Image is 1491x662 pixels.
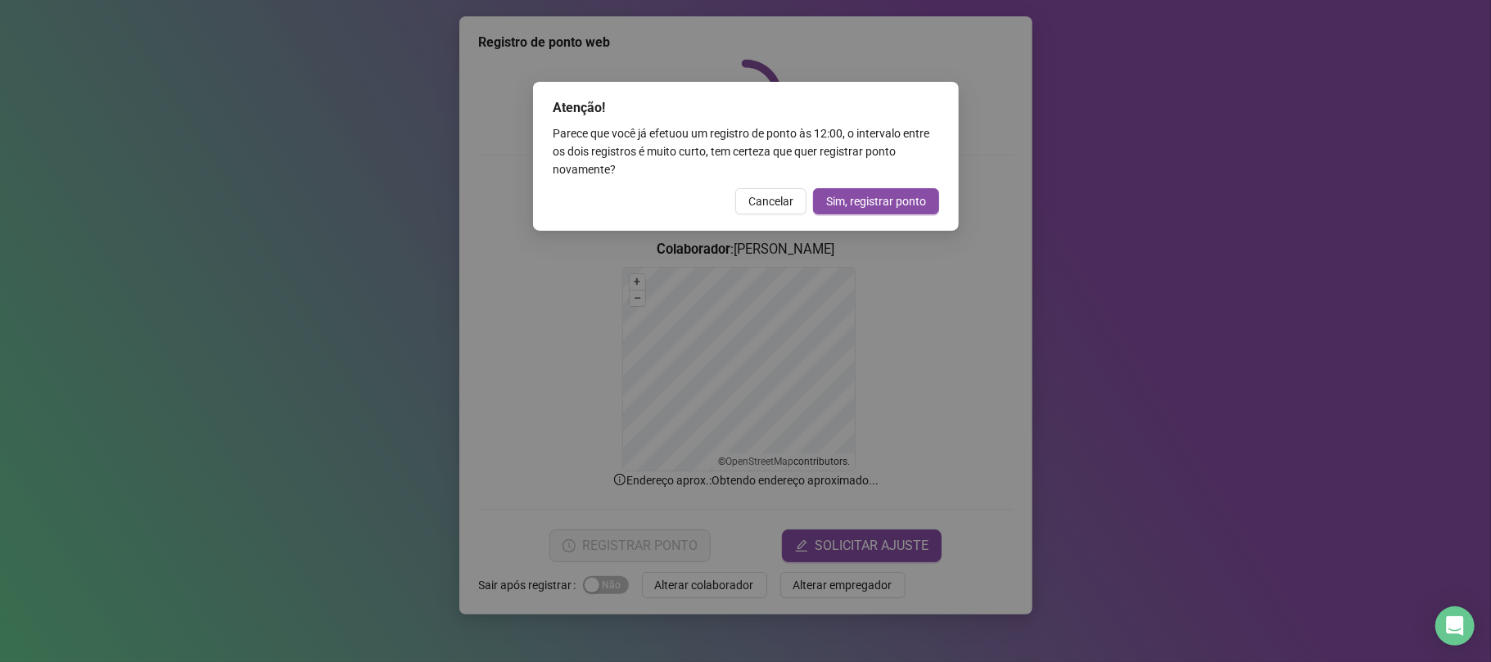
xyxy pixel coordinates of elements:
[826,192,926,210] span: Sim, registrar ponto
[813,188,939,214] button: Sim, registrar ponto
[1435,606,1475,646] div: Open Intercom Messenger
[735,188,806,214] button: Cancelar
[748,192,793,210] span: Cancelar
[553,124,939,178] div: Parece que você já efetuou um registro de ponto às 12:00 , o intervalo entre os dois registros é ...
[553,98,939,118] div: Atenção!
